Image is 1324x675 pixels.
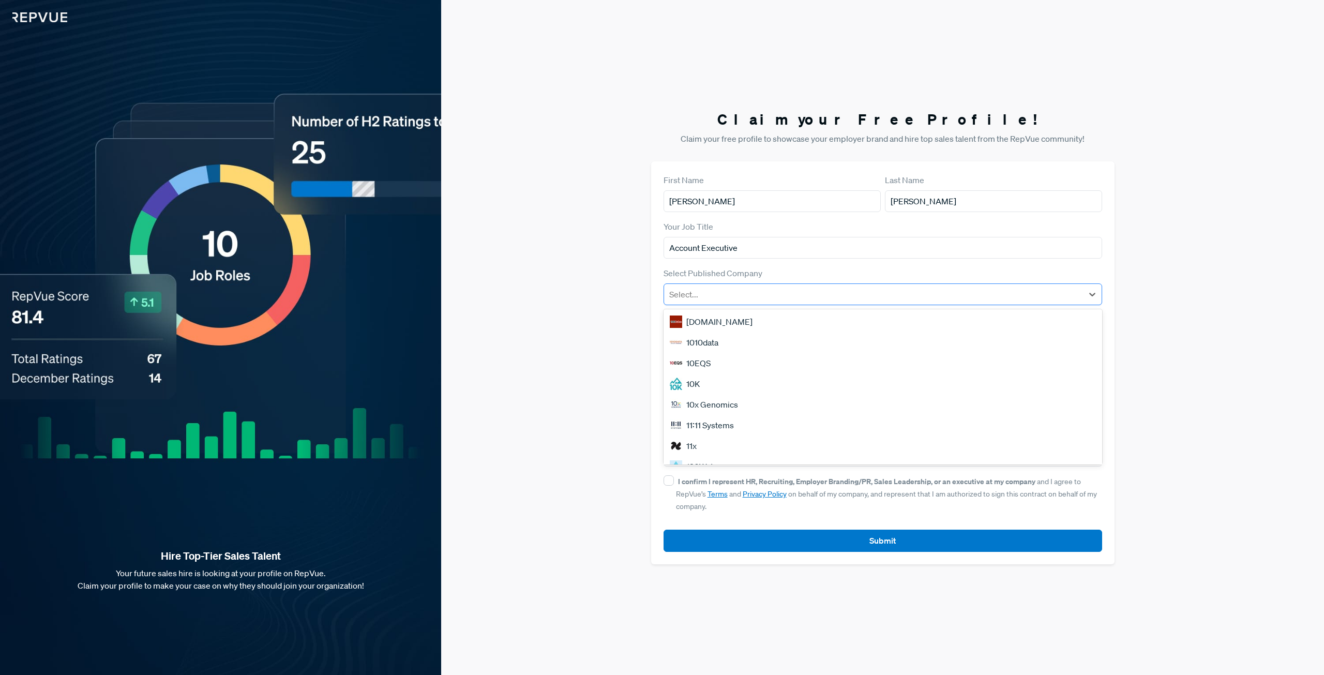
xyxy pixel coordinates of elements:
[664,353,1102,373] div: 10EQS
[664,373,1102,394] div: 10K
[664,530,1102,552] button: Submit
[676,477,1097,511] span: and I agree to RepVue’s and on behalf of my company, and represent that I am authorized to sign t...
[17,567,425,592] p: Your future sales hire is looking at your profile on RepVue. Claim your profile to make your case...
[651,132,1115,145] p: Claim your free profile to showcase your employer brand and hire top sales talent from the RepVue...
[885,190,1102,212] input: Last Name
[885,174,924,186] label: Last Name
[670,336,682,349] img: 1010data
[670,357,682,369] img: 10EQS
[670,378,682,390] img: 10K
[664,394,1102,415] div: 10x Genomics
[664,267,762,279] label: Select Published Company
[664,190,881,212] input: First Name
[664,220,713,233] label: Your Job Title
[664,311,1102,332] div: [DOMAIN_NAME]
[664,436,1102,456] div: 11x
[17,549,425,563] strong: Hire Top-Tier Sales Talent
[664,237,1102,259] input: Title
[670,440,682,452] img: 11x
[664,332,1102,353] div: 1010data
[664,415,1102,436] div: 11:11 Systems
[708,489,728,499] a: Terms
[664,174,704,186] label: First Name
[670,460,682,473] img: 120Water
[664,456,1102,477] div: 120Water
[670,398,682,411] img: 10x Genomics
[651,111,1115,128] h3: Claim your Free Profile!
[678,476,1035,486] strong: I confirm I represent HR, Recruiting, Employer Branding/PR, Sales Leadership, or an executive at ...
[670,316,682,328] img: 1000Bulbs.com
[743,489,787,499] a: Privacy Policy
[670,419,682,431] img: 11:11 Systems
